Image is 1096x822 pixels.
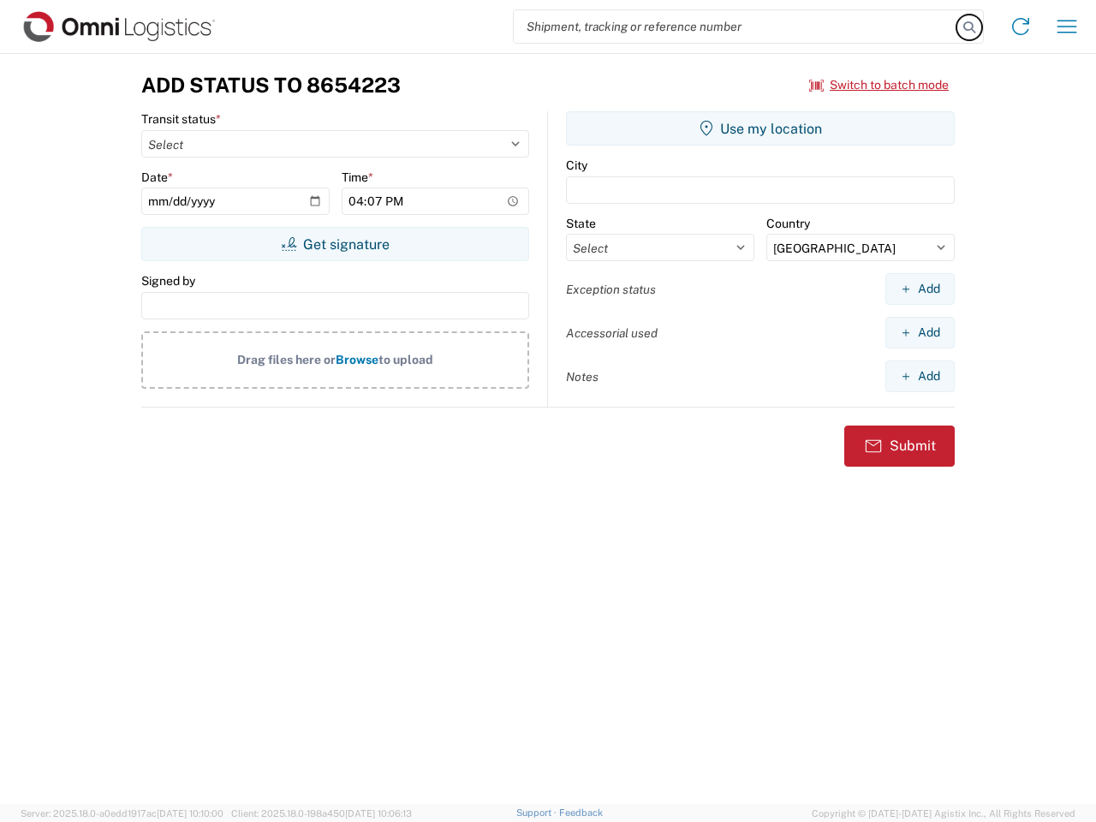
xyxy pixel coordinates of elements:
a: Support [516,807,559,818]
button: Add [885,317,955,348]
button: Add [885,273,955,305]
button: Switch to batch mode [809,71,949,99]
button: Get signature [141,227,529,261]
button: Add [885,360,955,392]
label: State [566,216,596,231]
label: Accessorial used [566,325,658,341]
label: Date [141,170,173,185]
label: Time [342,170,373,185]
button: Submit [844,426,955,467]
span: to upload [378,353,433,366]
span: Server: 2025.18.0-a0edd1917ac [21,808,223,819]
span: [DATE] 10:10:00 [157,808,223,819]
label: Notes [566,369,599,384]
label: City [566,158,587,173]
span: [DATE] 10:06:13 [345,808,412,819]
label: Country [766,216,810,231]
label: Transit status [141,111,221,127]
span: Browse [336,353,378,366]
button: Use my location [566,111,955,146]
label: Signed by [141,273,195,289]
span: Client: 2025.18.0-198a450 [231,808,412,819]
a: Feedback [559,807,603,818]
span: Drag files here or [237,353,336,366]
label: Exception status [566,282,656,297]
h3: Add Status to 8654223 [141,73,401,98]
span: Copyright © [DATE]-[DATE] Agistix Inc., All Rights Reserved [812,806,1075,821]
input: Shipment, tracking or reference number [514,10,957,43]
